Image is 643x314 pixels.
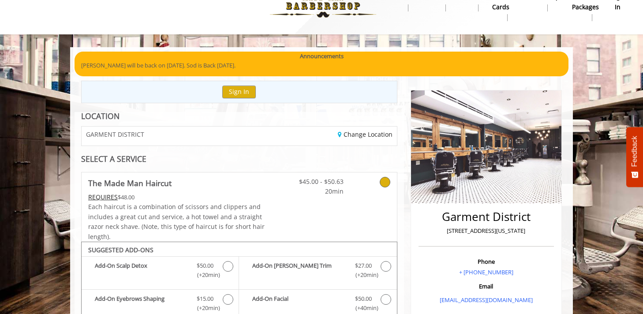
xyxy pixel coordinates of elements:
span: (+40min ) [350,303,376,313]
b: Announcements [300,52,344,61]
label: Add-On Scalp Detox [86,261,234,282]
span: (+20min ) [192,303,218,313]
label: Add-On Beard Trim [243,261,392,282]
h2: Garment District [421,210,552,223]
span: 20min [292,187,344,196]
a: [EMAIL_ADDRESS][DOMAIN_NAME] [440,296,533,304]
span: $45.00 - $50.63 [292,177,344,187]
span: Feedback [631,136,639,167]
a: Change Location [338,130,393,138]
b: Add-On [PERSON_NAME] Trim [252,261,346,280]
b: Add-On Scalp Detox [95,261,188,280]
span: (+20min ) [192,270,218,280]
span: $15.00 [197,294,213,303]
span: $50.00 [197,261,213,270]
button: Sign In [222,86,256,98]
b: The Made Man Haircut [88,177,172,189]
h3: Email [421,283,552,289]
div: SELECT A SERVICE [81,155,397,163]
a: + [PHONE_NUMBER] [459,268,513,276]
b: Add-On Eyebrows Shaping [95,294,188,313]
span: GARMENT DISTRICT [86,131,144,138]
span: This service needs some Advance to be paid before we block your appointment [88,193,118,201]
span: $50.00 [355,294,372,303]
b: Add-On Facial [252,294,346,313]
p: [STREET_ADDRESS][US_STATE] [421,226,552,235]
b: SUGGESTED ADD-ONS [88,246,153,254]
span: $27.00 [355,261,372,270]
span: (+20min ) [350,270,376,280]
b: LOCATION [81,111,120,121]
p: [PERSON_NAME] will be back on [DATE]. Sod is Back [DATE]. [81,61,562,70]
div: $48.00 [88,192,265,202]
span: Each haircut is a combination of scissors and clippers and includes a great cut and service, a ho... [88,202,265,240]
button: Feedback - Show survey [626,127,643,187]
h3: Phone [421,258,552,265]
